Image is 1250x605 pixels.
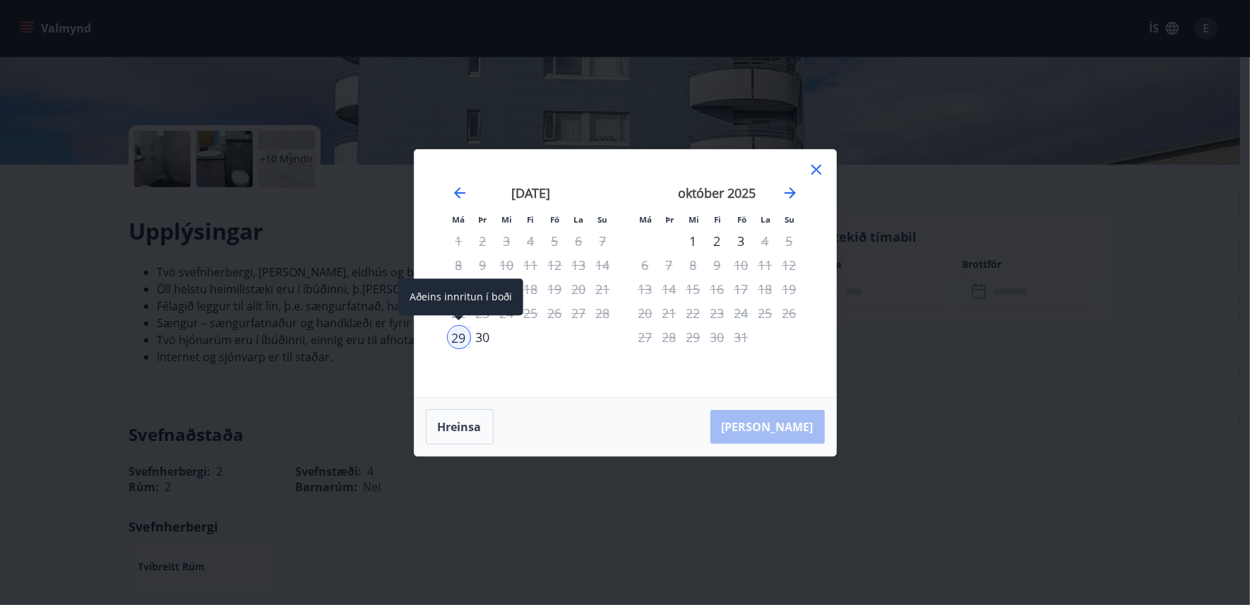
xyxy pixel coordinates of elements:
[519,253,543,277] td: Not available. fimmtudagur, 11. september 2025
[730,253,754,277] div: Aðeins útritun í boði
[754,301,778,325] td: Not available. laugardagur, 25. október 2025
[730,325,754,349] td: Not available. föstudagur, 31. október 2025
[778,229,802,253] td: Not available. sunnudagur, 5. október 2025
[567,301,591,325] td: Not available. laugardagur, 27. september 2025
[754,277,778,301] td: Not available. laugardagur, 18. október 2025
[453,214,465,225] small: Má
[633,301,657,325] td: Not available. mánudagur, 20. október 2025
[715,214,722,225] small: Fi
[689,214,699,225] small: Mi
[761,214,771,225] small: La
[730,253,754,277] td: Not available. föstudagur, 10. október 2025
[519,301,543,325] td: Not available. fimmtudagur, 25. september 2025
[519,229,543,253] td: Not available. fimmtudagur, 4. september 2025
[431,167,819,380] div: Calendar
[706,277,730,301] td: Not available. fimmtudagur, 16. október 2025
[657,325,681,349] td: Not available. þriðjudagur, 28. október 2025
[640,214,653,225] small: Má
[451,184,468,201] div: Move backward to switch to the previous month.
[567,229,591,253] td: Not available. laugardagur, 6. september 2025
[754,253,778,277] td: Not available. laugardagur, 11. október 2025
[730,301,754,325] td: Not available. föstudagur, 24. október 2025
[543,301,567,325] td: Not available. föstudagur, 26. september 2025
[447,229,471,253] td: Not available. mánudagur, 1. september 2025
[633,277,657,301] td: Not available. mánudagur, 13. október 2025
[706,301,730,325] td: Not available. fimmtudagur, 23. október 2025
[591,277,615,301] td: Not available. sunnudagur, 21. september 2025
[778,277,802,301] td: Not available. sunnudagur, 19. október 2025
[471,253,495,277] td: Not available. þriðjudagur, 9. september 2025
[657,253,681,277] td: Not available. þriðjudagur, 7. október 2025
[543,277,567,301] td: Not available. föstudagur, 19. september 2025
[785,214,795,225] small: Su
[778,253,802,277] td: Not available. sunnudagur, 12. október 2025
[706,325,730,349] td: Not available. fimmtudagur, 30. október 2025
[681,229,706,253] td: Choose miðvikudagur, 1. október 2025 as your check-out date. It’s available.
[447,325,471,349] div: Aðeins innritun í boði
[633,253,657,277] td: Not available. mánudagur, 6. október 2025
[574,214,584,225] small: La
[681,301,706,325] td: Not available. miðvikudagur, 22. október 2025
[591,253,615,277] td: Not available. sunnudagur, 14. september 2025
[567,253,591,277] td: Not available. laugardagur, 13. september 2025
[681,277,706,301] td: Not available. miðvikudagur, 15. október 2025
[591,301,615,325] td: Not available. sunnudagur, 28. september 2025
[754,229,778,253] td: Not available. laugardagur, 4. október 2025
[679,184,756,201] strong: október 2025
[778,301,802,325] td: Not available. sunnudagur, 26. október 2025
[447,277,471,301] td: Not available. mánudagur, 15. september 2025
[398,278,523,315] div: Aðeins innritun í boði
[471,277,495,301] td: Not available. þriðjudagur, 16. september 2025
[471,229,495,253] td: Not available. þriðjudagur, 2. september 2025
[657,301,681,325] td: Not available. þriðjudagur, 21. október 2025
[567,277,591,301] td: Not available. laugardagur, 20. september 2025
[706,229,730,253] td: Choose fimmtudagur, 2. október 2025 as your check-out date. It’s available.
[479,214,487,225] small: Þr
[495,229,519,253] td: Not available. miðvikudagur, 3. september 2025
[681,229,706,253] div: 1
[495,277,519,301] td: Not available. miðvikudagur, 17. september 2025
[666,214,674,225] small: Þr
[681,325,706,349] td: Not available. miðvikudagur, 29. október 2025
[598,214,608,225] small: Su
[471,325,495,349] div: 30
[730,229,754,253] td: Choose föstudagur, 3. október 2025 as your check-out date. It’s available.
[657,277,681,301] td: Not available. þriðjudagur, 14. október 2025
[706,253,730,277] td: Not available. fimmtudagur, 9. október 2025
[471,325,495,349] td: Choose þriðjudagur, 30. september 2025 as your check-out date. It’s available.
[528,214,535,225] small: Fi
[543,229,567,253] td: Not available. föstudagur, 5. september 2025
[681,253,706,277] td: Not available. miðvikudagur, 8. október 2025
[633,325,657,349] td: Not available. mánudagur, 27. október 2025
[511,184,550,201] strong: [DATE]
[550,214,559,225] small: Fö
[591,229,615,253] td: Not available. sunnudagur, 7. september 2025
[730,301,754,325] div: Aðeins útritun í boði
[543,253,567,277] td: Not available. föstudagur, 12. september 2025
[782,184,799,201] div: Move forward to switch to the next month.
[501,214,512,225] small: Mi
[730,277,754,301] td: Not available. föstudagur, 17. október 2025
[447,253,471,277] td: Not available. mánudagur, 8. september 2025
[519,277,543,301] td: Not available. fimmtudagur, 18. september 2025
[730,229,754,253] div: Aðeins útritun í boði
[426,409,494,445] button: Hreinsa
[447,325,471,349] td: Selected as start date. mánudagur, 29. september 2025
[737,214,746,225] small: Fö
[730,277,754,301] div: Aðeins útritun í boði
[706,229,730,253] div: 2
[495,253,519,277] td: Not available. miðvikudagur, 10. september 2025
